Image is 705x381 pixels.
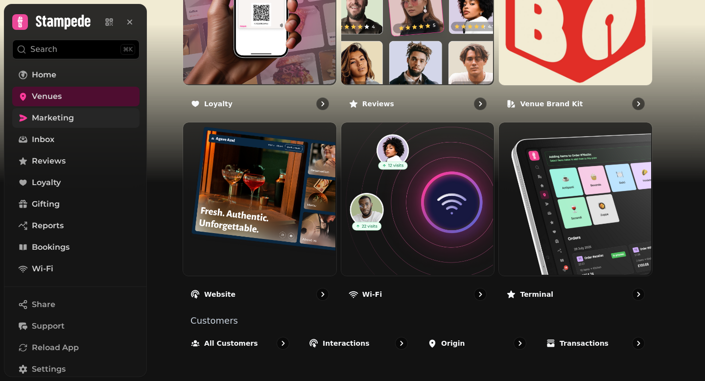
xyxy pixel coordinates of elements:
[32,134,54,145] span: Inbox
[12,130,140,149] a: Inbox
[32,112,74,124] span: Marketing
[318,99,328,109] svg: go to
[30,44,57,55] p: Search
[12,259,140,279] a: Wi-Fi
[12,194,140,214] a: Gifting
[12,87,140,106] a: Venues
[362,99,394,109] p: Reviews
[634,99,643,109] svg: go to
[301,329,416,357] a: Interactions
[32,198,60,210] span: Gifting
[120,44,135,55] div: ⌘K
[12,316,140,336] button: Support
[204,99,233,109] p: Loyalty
[498,122,653,309] a: TerminalTerminal
[515,338,525,348] svg: go to
[560,338,609,348] p: Transactions
[32,299,55,310] span: Share
[12,151,140,171] a: Reviews
[190,316,653,325] p: Customers
[475,99,485,109] svg: go to
[397,338,406,348] svg: go to
[12,295,140,314] button: Share
[32,241,70,253] span: Bookings
[12,40,140,59] button: Search⌘K
[32,220,64,232] span: Reports
[182,121,335,275] img: Website
[12,173,140,192] a: Loyalty
[12,238,140,257] a: Bookings
[32,155,66,167] span: Reviews
[183,122,337,309] a: WebsiteWebsite
[32,91,62,102] span: Venues
[12,359,140,379] a: Settings
[420,329,534,357] a: Origin
[183,329,297,357] a: All customers
[323,338,369,348] p: Interactions
[32,177,61,189] span: Loyalty
[538,329,653,357] a: Transactions
[32,263,53,275] span: Wi-Fi
[204,289,235,299] p: Website
[441,338,465,348] p: Origin
[32,363,66,375] span: Settings
[520,99,583,109] p: Venue brand kit
[634,338,643,348] svg: go to
[278,338,288,348] svg: go to
[32,320,65,332] span: Support
[318,289,328,299] svg: go to
[520,289,553,299] p: Terminal
[341,122,495,309] a: Wi-FiWi-Fi
[12,216,140,236] a: Reports
[475,289,485,299] svg: go to
[340,121,493,275] img: Wi-Fi
[12,338,140,357] button: Reload App
[12,108,140,128] a: Marketing
[32,69,56,81] span: Home
[32,342,79,354] span: Reload App
[634,289,643,299] svg: go to
[204,338,258,348] p: All customers
[498,121,651,275] img: Terminal
[12,65,140,85] a: Home
[362,289,382,299] p: Wi-Fi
